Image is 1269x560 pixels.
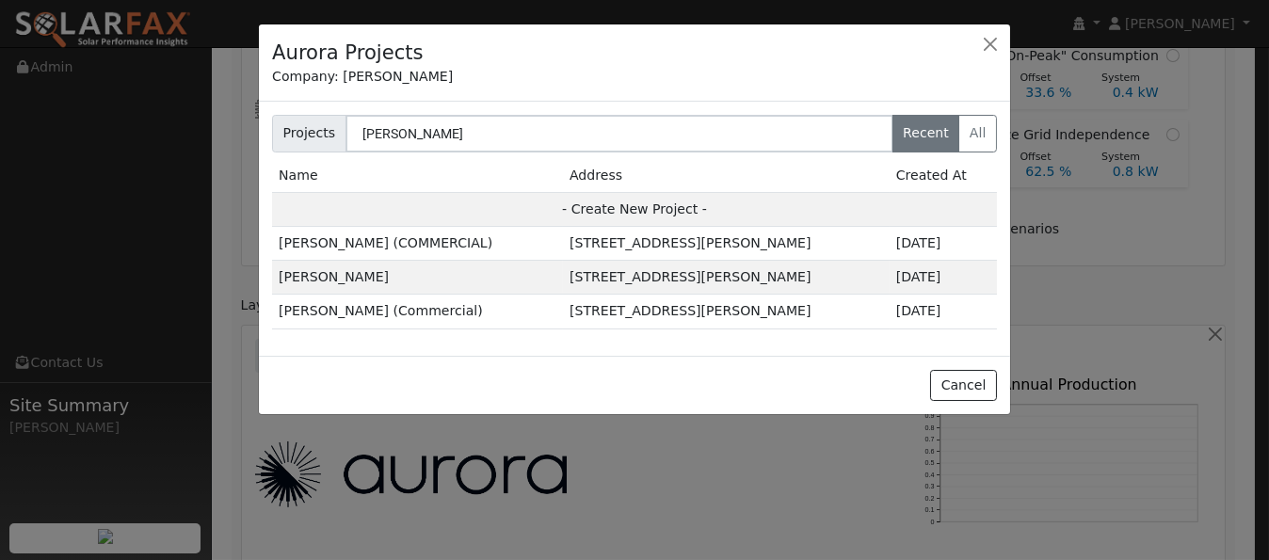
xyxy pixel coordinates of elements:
h4: Aurora Projects [272,38,424,68]
td: Address [563,159,890,193]
td: [PERSON_NAME] [272,261,563,295]
button: Cancel [930,370,997,402]
td: [STREET_ADDRESS][PERSON_NAME] [563,261,890,295]
label: All [958,115,997,152]
td: 3m [890,295,997,328]
td: 3m [890,261,997,295]
td: [PERSON_NAME] (Commercial) [272,295,563,328]
td: Created At [890,159,997,193]
td: [STREET_ADDRESS][PERSON_NAME] [563,227,890,261]
td: 3m [890,227,997,261]
div: Company: [PERSON_NAME] [272,67,997,87]
td: [STREET_ADDRESS][PERSON_NAME] [563,295,890,328]
label: Recent [892,115,960,152]
td: Name [272,159,563,193]
td: [PERSON_NAME] (COMMERCIAL) [272,227,563,261]
span: Projects [272,115,346,152]
td: - Create New Project - [272,192,997,226]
